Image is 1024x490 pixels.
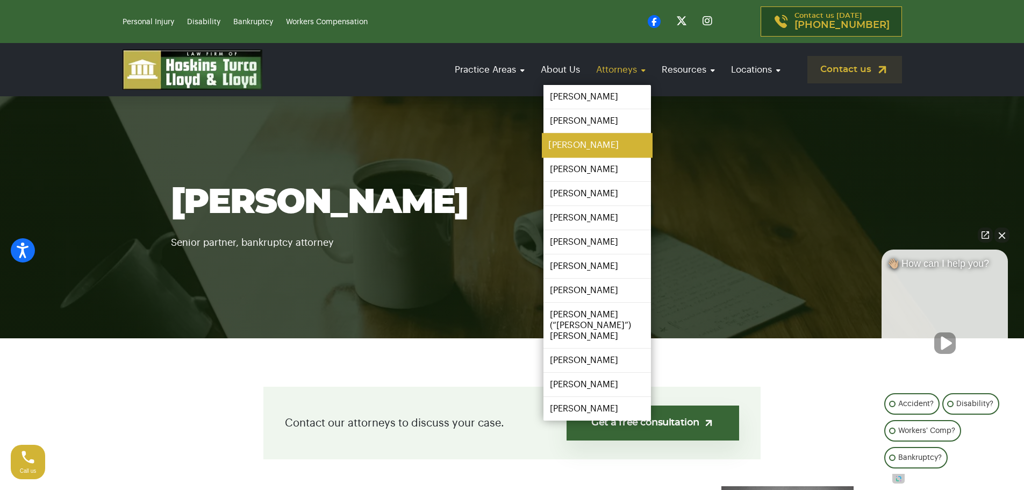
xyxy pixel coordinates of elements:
a: Contact us [807,56,902,83]
a: [PERSON_NAME] [543,349,651,372]
p: Accident? [898,397,934,410]
button: Close Intaker Chat Widget [994,228,1009,243]
a: Bankruptcy [233,18,273,26]
a: About Us [535,54,585,85]
a: [PERSON_NAME] [542,133,653,158]
a: Workers Compensation [286,18,368,26]
button: Unmute video [934,332,956,354]
a: Practice Areas [449,54,530,85]
a: [PERSON_NAME] [543,279,651,302]
p: Disability? [956,397,993,410]
a: [PERSON_NAME] [543,182,651,205]
img: logo [123,49,262,90]
a: [PERSON_NAME] (“[PERSON_NAME]”) [PERSON_NAME] [543,303,651,348]
div: Contact our attorneys to discuss your case. [263,387,761,459]
span: Call us [20,468,37,474]
p: Senior partner, bankruptcy attorney [171,222,854,251]
a: [PERSON_NAME] [543,397,651,421]
p: Workers' Comp? [898,424,955,437]
a: Get a free consultation [567,406,739,441]
a: Contact us [DATE][PHONE_NUMBER] [761,6,902,37]
a: [PERSON_NAME] [543,85,651,109]
p: Contact us [DATE] [794,12,890,31]
a: [PERSON_NAME] [543,254,651,278]
img: arrow-up-right-light.svg [703,417,714,429]
a: [PERSON_NAME] [543,230,651,254]
a: [PERSON_NAME] [543,109,651,133]
h1: [PERSON_NAME] [171,184,854,222]
a: Open intaker chat [892,474,905,484]
p: Bankruptcy? [898,451,942,464]
a: [PERSON_NAME] [543,206,651,230]
a: Attorneys [591,54,651,85]
a: Locations [726,54,786,85]
a: Personal Injury [123,18,174,26]
span: [PHONE_NUMBER] [794,20,890,31]
a: [PERSON_NAME] [543,373,651,396]
a: [PERSON_NAME] [543,158,651,181]
a: Open direct chat [978,228,993,243]
a: Disability [187,18,220,26]
a: Resources [656,54,720,85]
div: 👋🏼 How can I help you? [882,258,1008,275]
